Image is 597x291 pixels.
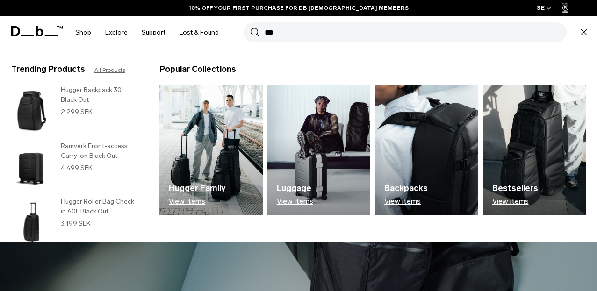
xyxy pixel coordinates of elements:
[483,85,586,215] a: Db Bestsellers View items
[189,4,409,12] a: 10% OFF YOUR FIRST PURCHASE FOR DB [DEMOGRAPHIC_DATA] MEMBERS
[142,16,165,49] a: Support
[384,197,428,206] p: View items
[61,197,141,216] h3: Hugger Roller Bag Check-in 60L Black Out
[159,85,262,215] a: Db Hugger Family View items
[11,63,85,76] h3: Trending Products
[159,85,262,215] img: Db
[159,63,236,76] h3: Popular Collections
[11,85,141,136] a: Hugger Backpack 30L Black Out Hugger Backpack 30L Black Out 2 299 SEK
[61,164,93,172] span: 4 499 SEK
[61,141,141,161] h3: Ramverk Front-access Carry-on Black Out
[169,197,225,206] p: View items
[267,85,370,215] a: Db Luggage View items
[180,16,219,49] a: Lost & Found
[68,16,226,49] nav: Main Navigation
[492,197,538,206] p: View items
[11,141,51,192] img: Ramverk Front-access Carry-on Black Out
[169,182,225,195] h3: Hugger Family
[277,197,313,206] p: View items
[61,85,141,105] h3: Hugger Backpack 30L Black Out
[267,85,370,215] img: Db
[75,16,91,49] a: Shop
[11,141,141,192] a: Ramverk Front-access Carry-on Black Out Ramverk Front-access Carry-on Black Out 4 499 SEK
[61,108,93,116] span: 2 299 SEK
[11,197,141,248] a: Hugger Roller Bag Check-in 60L Black Out Hugger Roller Bag Check-in 60L Black Out 3 199 SEK
[483,85,586,215] img: Db
[375,85,478,215] img: Db
[277,182,313,195] h3: Luggage
[105,16,128,49] a: Explore
[375,85,478,215] a: Db Backpacks View items
[61,220,91,227] span: 3 199 SEK
[11,85,51,136] img: Hugger Backpack 30L Black Out
[384,182,428,195] h3: Backpacks
[11,197,51,248] img: Hugger Roller Bag Check-in 60L Black Out
[492,182,538,195] h3: Bestsellers
[94,66,125,74] a: All Products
